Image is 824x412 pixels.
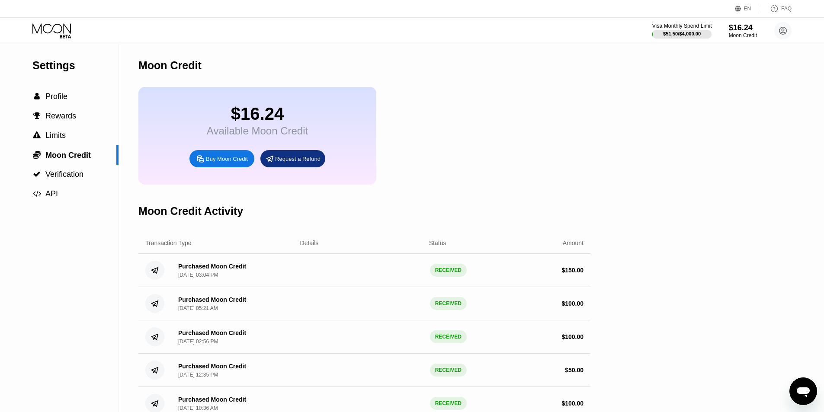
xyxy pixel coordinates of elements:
div: $16.24Moon Credit [729,23,757,38]
div: $16.24 [207,104,308,124]
span:  [33,131,41,139]
div: $ 100.00 [561,300,584,307]
div:  [32,150,41,159]
div: [DATE] 03:04 PM [178,272,218,278]
div: $51.50 / $4,000.00 [663,31,701,36]
div: [DATE] 05:21 AM [178,305,218,311]
div: RECEIVED [430,364,467,377]
span:  [33,190,41,198]
div: Amount [563,240,584,246]
div:  [32,112,41,120]
iframe: Button to launch messaging window [789,377,817,405]
div: EN [744,6,751,12]
div:  [32,190,41,198]
div: Buy Moon Credit [189,150,254,167]
div: RECEIVED [430,264,467,277]
div: Purchased Moon Credit [178,263,246,270]
div: EN [735,4,761,13]
div:  [32,131,41,139]
span: Profile [45,92,67,101]
div: $ 100.00 [561,333,584,340]
div: [DATE] 02:56 PM [178,339,218,345]
div: Buy Moon Credit [206,155,248,163]
span:  [33,150,41,159]
div:  [32,93,41,100]
div:  [32,170,41,178]
div: Request a Refund [275,155,321,163]
span: Limits [45,131,66,140]
span:  [34,93,40,100]
div: [DATE] 12:35 PM [178,372,218,378]
div: Purchased Moon Credit [178,296,246,303]
div: $ 150.00 [561,267,584,274]
div: Moon Credit [138,59,202,72]
div: Transaction Type [145,240,192,246]
div: Visa Monthly Spend Limit [652,23,712,29]
div: $16.24 [729,23,757,32]
div: $ 50.00 [565,367,584,374]
div: Moon Credit [729,32,757,38]
div: Status [429,240,446,246]
div: Purchased Moon Credit [178,396,246,403]
div: Moon Credit Activity [138,205,243,217]
div: Available Moon Credit [207,125,308,137]
div: Request a Refund [260,150,325,167]
span: API [45,189,58,198]
div: Settings [32,59,119,72]
div: [DATE] 10:36 AM [178,405,218,411]
span: Rewards [45,112,76,120]
div: $ 100.00 [561,400,584,407]
span:  [33,112,41,120]
div: Visa Monthly Spend Limit$51.50/$4,000.00 [653,23,711,38]
div: RECEIVED [430,330,467,343]
div: RECEIVED [430,397,467,410]
div: RECEIVED [430,297,467,310]
div: FAQ [761,4,792,13]
div: Purchased Moon Credit [178,329,246,336]
span: Moon Credit [45,151,91,160]
div: Purchased Moon Credit [178,363,246,370]
div: FAQ [781,6,792,12]
span:  [33,170,41,178]
span: Verification [45,170,83,179]
div: Details [300,240,319,246]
